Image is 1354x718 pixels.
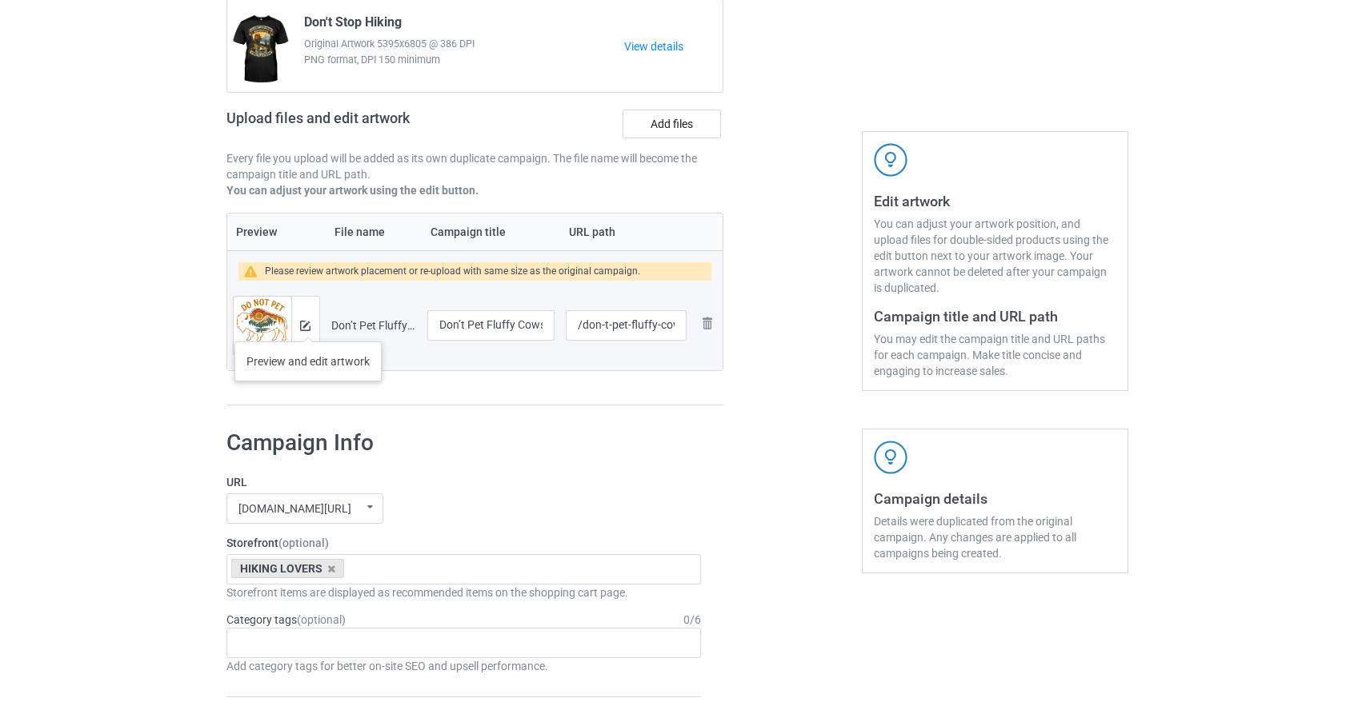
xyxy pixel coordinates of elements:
img: original.png [234,297,291,361]
div: Add category tags for better on-site SEO and upsell performance. [226,658,702,674]
img: svg+xml;base64,PD94bWwgdmVyc2lvbj0iMS4wIiBlbmNvZGluZz0iVVRGLTgiPz4KPHN2ZyB3aWR0aD0iMjhweCIgaGVpZ2... [698,313,717,333]
img: warning [244,265,266,277]
label: Add files [623,110,721,138]
img: svg+xml;base64,PD94bWwgdmVyc2lvbj0iMS4wIiBlbmNvZGluZz0iVVRGLTgiPz4KPHN2ZyB3aWR0aD0iMTRweCIgaGVpZ2... [300,321,310,331]
a: View details [624,38,723,54]
div: 0 / 6 [683,612,701,628]
label: URL [226,474,702,490]
p: Every file you upload will be added as its own duplicate campaign. The file name will become the ... [226,150,724,182]
span: PNG format, DPI 150 minimum [304,52,625,68]
th: Preview [227,213,326,250]
h3: Edit artwork [874,192,1116,210]
div: You may edit the campaign title and URL paths for each campaign. Make title concise and engaging ... [874,331,1116,379]
div: [DOMAIN_NAME][URL] [238,503,351,514]
img: svg+xml;base64,PD94bWwgdmVyc2lvbj0iMS4wIiBlbmNvZGluZz0iVVRGLTgiPz4KPHN2ZyB3aWR0aD0iNDJweCIgaGVpZ2... [874,441,907,474]
div: HIKING LOVERS [231,559,345,578]
span: Original Artwork 5395x6805 @ 386 DPI [304,36,625,52]
div: Storefront items are displayed as recommended items on the shopping cart page. [226,584,702,600]
div: Details were duplicated from the original campaign. Any changes are applied to all campaigns bein... [874,513,1116,561]
div: Please review artwork placement or re-upload with same size as the original campaign. [265,262,640,281]
h2: Upload files and edit artwork [226,110,525,139]
label: Category tags [226,612,346,628]
div: Don’t Pet Fluffy Cows.png [331,317,416,333]
th: URL path [560,213,691,250]
div: Preview and edit artwork [234,341,382,381]
h3: Campaign details [874,489,1116,508]
label: Storefront [226,535,702,551]
span: (optional) [297,613,346,626]
th: Campaign title [422,213,561,250]
h1: Campaign Info [226,429,702,457]
h3: Campaign title and URL path [874,307,1116,325]
span: (optional) [278,537,329,549]
img: svg+xml;base64,PD94bWwgdmVyc2lvbj0iMS4wIiBlbmNvZGluZz0iVVRGLTgiPz4KPHN2ZyB3aWR0aD0iNDJweCIgaGVpZ2... [874,143,907,177]
span: Don't Stop Hiking [304,14,402,36]
div: You can adjust your artwork position, and upload files for double-sided products using the edit b... [874,216,1116,296]
b: You can adjust your artwork using the edit button. [226,184,479,197]
th: File name [326,213,422,250]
